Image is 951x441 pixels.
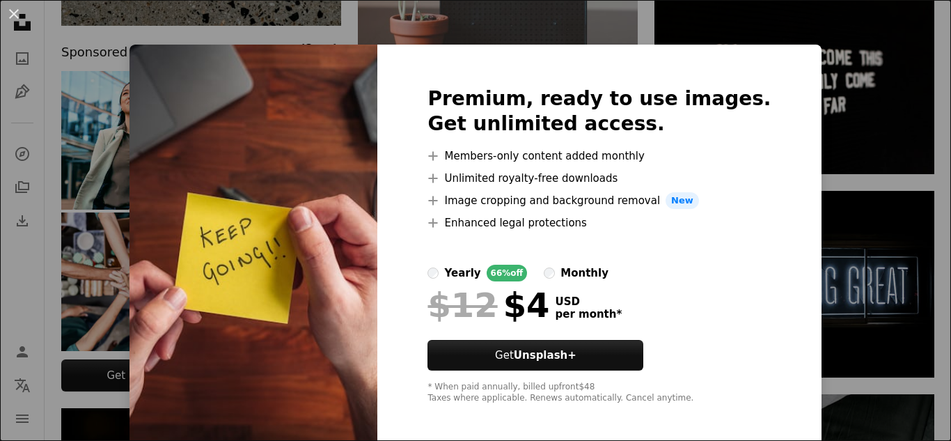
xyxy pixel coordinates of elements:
[427,192,771,209] li: Image cropping and background removal
[444,265,480,281] div: yearly
[427,86,771,137] h2: Premium, ready to use images. Get unlimited access.
[427,148,771,164] li: Members-only content added monthly
[514,349,576,362] strong: Unsplash+
[427,215,771,231] li: Enhanced legal protections
[666,192,699,209] span: New
[555,308,622,320] span: per month *
[427,287,497,323] span: $12
[560,265,608,281] div: monthly
[544,268,555,279] input: monthly
[427,170,771,187] li: Unlimited royalty-free downloads
[427,382,771,404] div: * When paid annually, billed upfront $48 Taxes where applicable. Renews automatically. Cancel any...
[427,268,439,279] input: yearly66%off
[555,295,622,308] span: USD
[487,265,528,281] div: 66% off
[427,287,549,323] div: $4
[427,340,643,371] button: GetUnsplash+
